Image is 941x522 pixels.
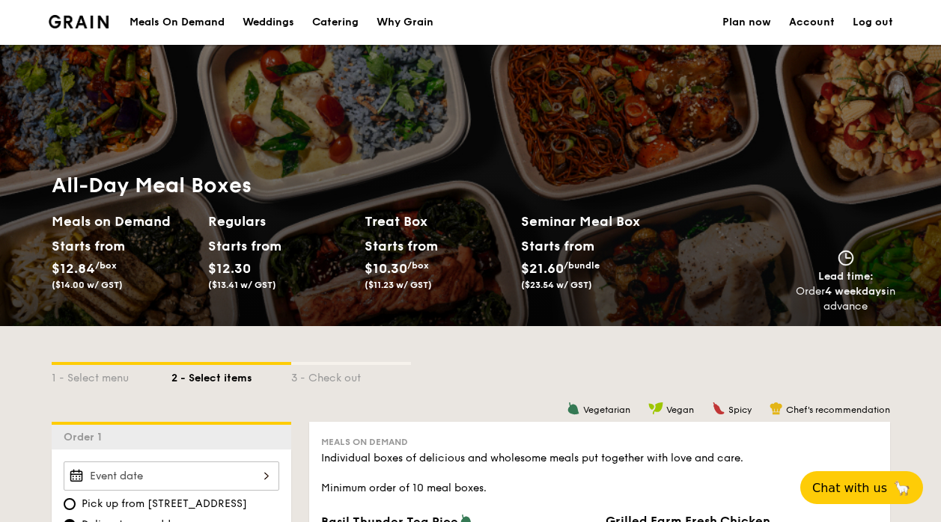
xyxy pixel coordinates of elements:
span: ($13.41 w/ GST) [208,280,276,290]
img: icon-clock.2db775ea.svg [835,250,857,266]
span: ($14.00 w/ GST) [52,280,123,290]
img: icon-chef-hat.a58ddaea.svg [770,402,783,415]
span: Pick up from [STREET_ADDRESS] [82,497,247,512]
div: 2 - Select items [171,365,291,386]
div: Starts from [208,235,275,257]
span: $12.30 [208,260,251,277]
h2: Regulars [208,211,353,232]
span: ($23.54 w/ GST) [521,280,592,290]
span: /box [95,260,117,271]
img: Grain [49,15,109,28]
h2: Meals on Demand [52,211,196,232]
span: Meals on Demand [321,437,408,447]
h2: Treat Box [365,211,509,232]
span: Vegan [666,405,694,415]
div: Starts from [365,235,431,257]
a: Logotype [49,15,109,28]
img: icon-vegan.f8ff3823.svg [648,402,663,415]
span: ($11.23 w/ GST) [365,280,432,290]
h1: All-Day Meal Boxes [52,172,677,199]
span: Chef's recommendation [786,405,890,415]
div: 3 - Check out [291,365,411,386]
div: Starts from [521,235,594,257]
span: Spicy [728,405,752,415]
span: Chat with us [812,481,887,495]
input: Event date [64,461,279,491]
img: icon-vegetarian.fe4039eb.svg [567,402,580,415]
div: Order in advance [796,284,896,314]
input: Pick up from [STREET_ADDRESS] [64,498,76,510]
h2: Seminar Meal Box [521,211,677,232]
div: 1 - Select menu [52,365,171,386]
span: $10.30 [365,260,407,277]
span: $21.60 [521,260,564,277]
span: Order 1 [64,431,108,443]
span: Vegetarian [583,405,630,415]
span: /bundle [564,260,600,271]
span: $12.84 [52,260,95,277]
span: Lead time: [818,270,874,283]
span: /box [407,260,429,271]
strong: 4 weekdays [825,285,886,298]
div: Individual boxes of delicious and wholesome meals put together with love and care. Minimum order ... [321,451,878,496]
img: icon-spicy.37a8142b.svg [712,402,725,415]
button: Chat with us🦙 [800,471,923,504]
span: 🦙 [893,479,911,497]
div: Starts from [52,235,118,257]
